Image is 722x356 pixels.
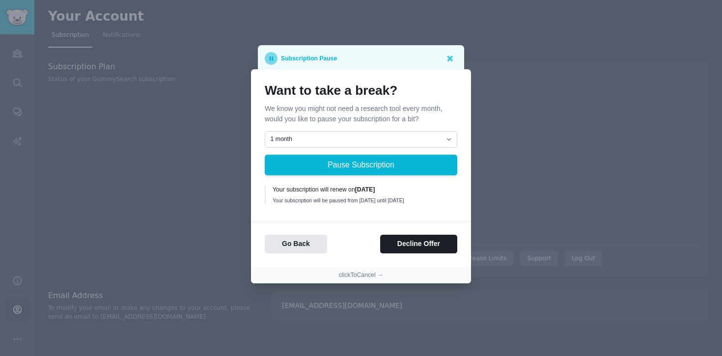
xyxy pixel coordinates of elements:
button: clickToCancel → [339,271,384,280]
b: [DATE] [355,186,375,193]
h1: Want to take a break? [265,83,457,99]
div: Your subscription will renew on [273,186,450,194]
button: Decline Offer [380,235,457,254]
button: Go Back [265,235,327,254]
div: Your subscription will be paused from [DATE] until [DATE] [273,197,450,204]
button: Pause Subscription [265,155,457,175]
p: We know you might not need a research tool every month, would you like to pause your subscription... [265,104,457,124]
p: Subscription Pause [281,52,337,65]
